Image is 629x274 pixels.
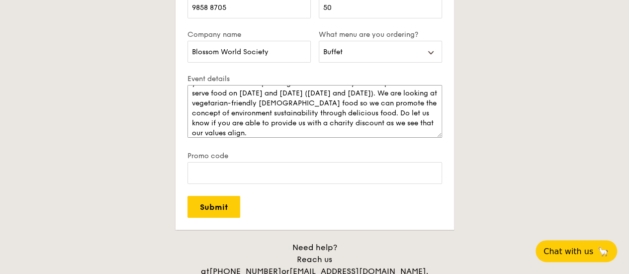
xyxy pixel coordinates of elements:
label: Promo code [187,152,442,160]
span: 🦙 [597,246,609,257]
label: What menu are you ordering? [319,30,442,39]
span: Chat with us [543,247,593,256]
textarea: Let us know details such as your venue address, event time, preferred menu, dietary requirements,... [187,85,442,138]
label: Company name [187,30,311,39]
label: Event details [187,75,442,83]
button: Chat with us🦙 [536,240,617,262]
input: Submit [187,196,240,218]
